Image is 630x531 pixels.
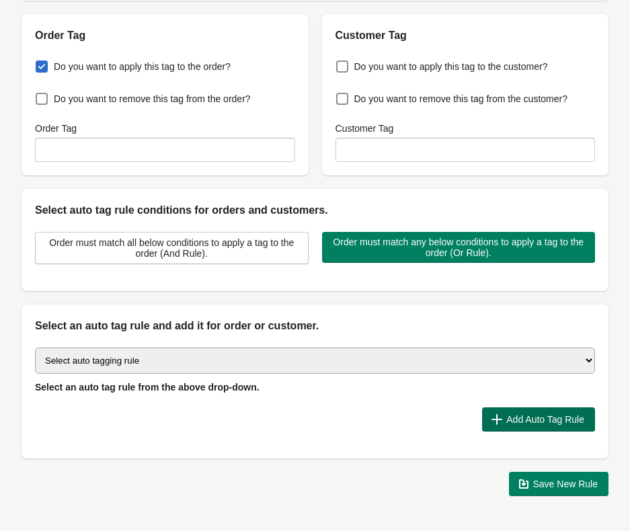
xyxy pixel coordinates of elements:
[509,472,609,496] button: Save New Rule
[35,202,595,218] h2: Select auto tag rule conditions for orders and customers.
[533,479,598,489] span: Save New Rule
[322,232,596,263] button: Order must match any below conditions to apply a tag to the order (Or Rule).
[482,407,595,432] button: Add Auto Tag Rule
[35,122,77,135] label: Order Tag
[336,122,394,135] label: Customer Tag
[354,92,567,106] span: Do you want to remove this tag from the customer?
[35,318,595,334] h2: Select an auto tag rule and add it for order or customer.
[54,60,231,73] span: Do you want to apply this tag to the order?
[506,414,584,425] span: Add Auto Tag Rule
[35,382,260,393] span: Select an auto tag rule from the above drop-down.
[46,237,297,259] span: Order must match all below conditions to apply a tag to the order (And Rule).
[35,28,295,44] h2: Order Tag
[333,237,585,258] span: Order must match any below conditions to apply a tag to the order (Or Rule).
[54,92,251,106] span: Do you want to remove this tag from the order?
[354,60,548,73] span: Do you want to apply this tag to the customer?
[336,28,596,44] h2: Customer Tag
[35,232,309,264] button: Order must match all below conditions to apply a tag to the order (And Rule).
